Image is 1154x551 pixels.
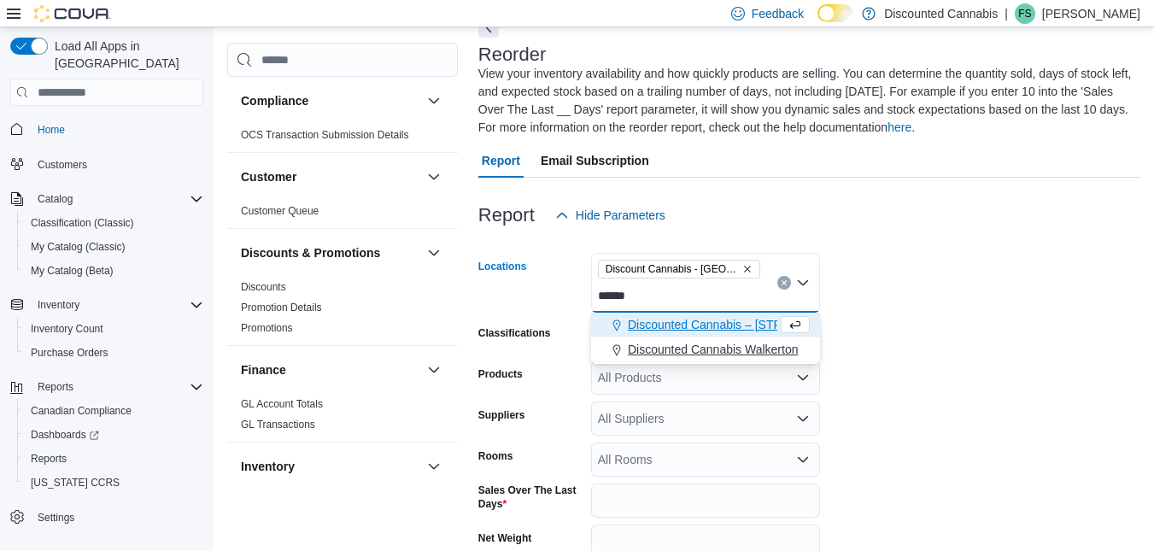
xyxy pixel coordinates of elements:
[31,346,108,360] span: Purchase Orders
[17,471,210,495] button: [US_STATE] CCRS
[31,377,203,397] span: Reports
[478,449,513,463] label: Rooms
[817,4,853,22] input: Dark Mode
[241,301,322,314] span: Promotion Details
[3,152,210,177] button: Customers
[3,375,210,399] button: Reports
[17,235,210,259] button: My Catalog (Classic)
[241,168,296,185] h3: Customer
[48,38,203,72] span: Load All Apps in [GEOGRAPHIC_DATA]
[24,401,138,421] a: Canadian Compliance
[31,189,79,209] button: Catalog
[31,120,72,140] a: Home
[31,155,94,175] a: Customers
[796,276,810,290] button: Close list of options
[24,261,120,281] a: My Catalog (Beta)
[241,302,322,314] a: Promotion Details
[17,341,210,365] button: Purchase Orders
[241,419,315,431] a: GL Transactions
[752,5,804,22] span: Feedback
[17,317,210,341] button: Inventory Count
[38,158,87,172] span: Customers
[887,120,911,134] a: here
[227,201,458,228] div: Customer
[541,144,649,178] span: Email Subscription
[478,205,535,226] h3: Report
[241,322,293,334] a: Promotions
[227,125,458,152] div: Compliance
[478,367,523,381] label: Products
[17,399,210,423] button: Canadian Compliance
[1005,3,1008,24] p: |
[796,371,810,384] button: Open list of options
[241,361,286,378] h3: Finance
[241,458,295,475] h3: Inventory
[31,240,126,254] span: My Catalog (Classic)
[424,456,444,477] button: Inventory
[241,129,409,141] a: OCS Transaction Submission Details
[24,472,126,493] a: [US_STATE] CCRS
[241,92,420,109] button: Compliance
[24,237,132,257] a: My Catalog (Classic)
[31,216,134,230] span: Classification (Classic)
[31,322,103,336] span: Inventory Count
[17,259,210,283] button: My Catalog (Beta)
[478,531,531,545] label: Net Weight
[24,213,141,233] a: Classification (Classic)
[241,168,420,185] button: Customer
[598,260,760,278] span: Discount Cannabis - Lakeshore
[482,144,520,178] span: Report
[1015,3,1035,24] div: Felix Saji
[227,394,458,442] div: Finance
[31,476,120,489] span: [US_STATE] CCRS
[241,244,380,261] h3: Discounts & Promotions
[31,189,203,209] span: Catalog
[24,237,203,257] span: My Catalog (Classic)
[742,264,753,274] button: Remove Discount Cannabis - Lakeshore from selection in this group
[3,116,210,141] button: Home
[3,293,210,317] button: Inventory
[591,337,820,362] button: Discounted Cannabis Walkerton
[478,326,551,340] label: Classifications
[1042,3,1140,24] p: [PERSON_NAME]
[3,187,210,211] button: Catalog
[24,448,203,469] span: Reports
[241,92,308,109] h3: Compliance
[241,418,315,431] span: GL Transactions
[796,412,810,425] button: Open list of options
[17,423,210,447] a: Dashboards
[31,295,203,315] span: Inventory
[24,319,110,339] a: Inventory Count
[24,448,73,469] a: Reports
[478,260,527,273] label: Locations
[241,244,420,261] button: Discounts & Promotions
[1018,3,1031,24] span: FS
[34,5,111,22] img: Cova
[241,204,319,218] span: Customer Queue
[591,313,820,362] div: Choose from the following options
[241,361,420,378] button: Finance
[227,277,458,345] div: Discounts & Promotions
[424,167,444,187] button: Customer
[24,472,203,493] span: Washington CCRS
[17,211,210,235] button: Classification (Classic)
[31,428,99,442] span: Dashboards
[777,276,791,290] button: Clear input
[548,198,672,232] button: Hide Parameters
[31,295,86,315] button: Inventory
[31,118,203,139] span: Home
[478,408,525,422] label: Suppliers
[38,192,73,206] span: Catalog
[241,128,409,142] span: OCS Transaction Submission Details
[31,264,114,278] span: My Catalog (Beta)
[628,316,971,333] span: Discounted Cannabis – [STREET_ADDRESS][PERSON_NAME]
[31,404,132,418] span: Canadian Compliance
[591,313,820,337] button: Discounted Cannabis – [STREET_ADDRESS][PERSON_NAME]
[241,205,319,217] a: Customer Queue
[796,453,810,466] button: Open list of options
[24,425,203,445] span: Dashboards
[31,507,203,528] span: Settings
[24,343,203,363] span: Purchase Orders
[478,65,1132,137] div: View your inventory availability and how quickly products are selling. You can determine the quan...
